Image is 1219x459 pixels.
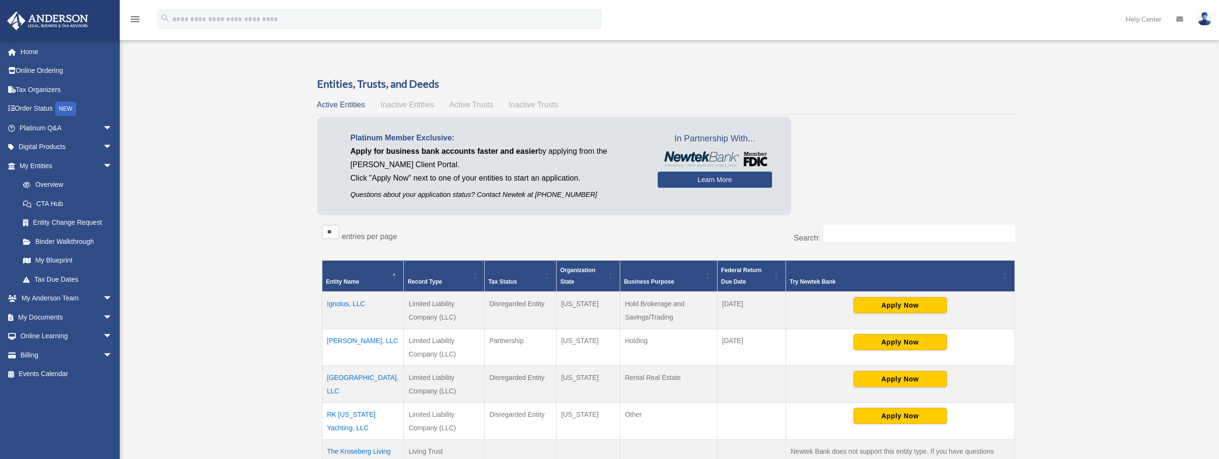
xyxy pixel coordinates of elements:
td: Ignotus, LLC [322,292,404,329]
a: Tax Organizers [7,80,127,99]
td: Holding [620,329,717,366]
td: [US_STATE] [556,402,620,439]
img: NewtekBankLogoSM.png [662,151,767,167]
a: Binder Walkthrough [13,232,122,251]
div: Try Newtek Bank [790,276,1000,287]
a: Home [7,42,127,61]
button: Apply Now [854,408,947,424]
div: NEW [55,102,76,116]
a: My Blueprint [13,251,122,270]
th: Try Newtek Bank : Activate to sort [786,260,1014,292]
p: Click "Apply Now" next to one of your entities to start an application. [351,172,643,185]
img: Anderson Advisors Platinum Portal [4,11,91,30]
span: arrow_drop_down [103,138,122,157]
i: search [160,13,171,23]
span: arrow_drop_down [103,289,122,309]
span: arrow_drop_down [103,308,122,327]
a: Platinum Q&Aarrow_drop_down [7,118,127,138]
a: Tax Due Dates [13,270,122,289]
td: RK [US_STATE] Yachting, LLC [322,402,404,439]
td: [GEOGRAPHIC_DATA], LLC [322,366,404,402]
button: Apply Now [854,297,947,313]
h3: Entities, Trusts, and Deeds [317,77,1020,92]
th: Record Type: Activate to sort [404,260,485,292]
i: menu [129,13,141,25]
span: Business Purpose [624,278,674,285]
span: Tax Status [489,278,517,285]
a: Entity Change Request [13,213,122,232]
td: [DATE] [717,329,786,366]
span: Active Entities [317,101,365,109]
button: Apply Now [854,371,947,387]
span: Record Type [408,278,442,285]
td: [US_STATE] [556,329,620,366]
p: Platinum Member Exclusive: [351,131,643,145]
a: Order StatusNEW [7,99,127,119]
span: arrow_drop_down [103,118,122,138]
td: Disregarded Entity [484,292,556,329]
th: Business Purpose: Activate to sort [620,260,717,292]
td: Partnership [484,329,556,366]
span: Federal Return Due Date [721,267,762,285]
td: [US_STATE] [556,366,620,402]
td: [US_STATE] [556,292,620,329]
a: CTA Hub [13,194,122,213]
span: Inactive Trusts [509,101,558,109]
button: Apply Now [854,334,947,350]
td: Limited Liability Company (LLC) [404,366,485,402]
a: menu [129,17,141,25]
td: Limited Liability Company (LLC) [404,402,485,439]
td: [DATE] [717,292,786,329]
td: Other [620,402,717,439]
span: Active Trusts [449,101,493,109]
a: Billingarrow_drop_down [7,345,127,365]
a: Digital Productsarrow_drop_down [7,138,127,157]
a: My Documentsarrow_drop_down [7,308,127,327]
a: My Entitiesarrow_drop_down [7,156,122,175]
span: Inactive Entities [380,101,434,109]
span: arrow_drop_down [103,327,122,346]
a: Overview [13,175,117,195]
th: Federal Return Due Date: Activate to sort [717,260,786,292]
th: Entity Name: Activate to invert sorting [322,260,404,292]
span: arrow_drop_down [103,156,122,176]
img: User Pic [1197,12,1212,26]
label: Search: [794,234,820,242]
span: arrow_drop_down [103,345,122,365]
label: entries per page [342,232,398,241]
p: by applying from the [PERSON_NAME] Client Portal. [351,145,643,172]
span: Apply for business bank accounts faster and easier [351,147,538,155]
th: Organization State: Activate to sort [556,260,620,292]
a: Online Learningarrow_drop_down [7,327,127,346]
td: Hold Brokerage and Savings/Trading [620,292,717,329]
td: Limited Liability Company (LLC) [404,292,485,329]
th: Tax Status: Activate to sort [484,260,556,292]
td: Disregarded Entity [484,402,556,439]
span: Organization State [560,267,595,285]
td: Disregarded Entity [484,366,556,402]
a: My Anderson Teamarrow_drop_down [7,289,127,308]
a: Events Calendar [7,365,127,384]
td: Limited Liability Company (LLC) [404,329,485,366]
span: In Partnership With... [658,131,772,147]
a: Learn More [658,172,772,188]
td: Rental Real Estate [620,366,717,402]
td: [PERSON_NAME], LLC [322,329,404,366]
p: Questions about your application status? Contact Newtek at [PHONE_NUMBER] [351,189,643,201]
span: Entity Name [326,278,359,285]
a: Online Ordering [7,61,127,80]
